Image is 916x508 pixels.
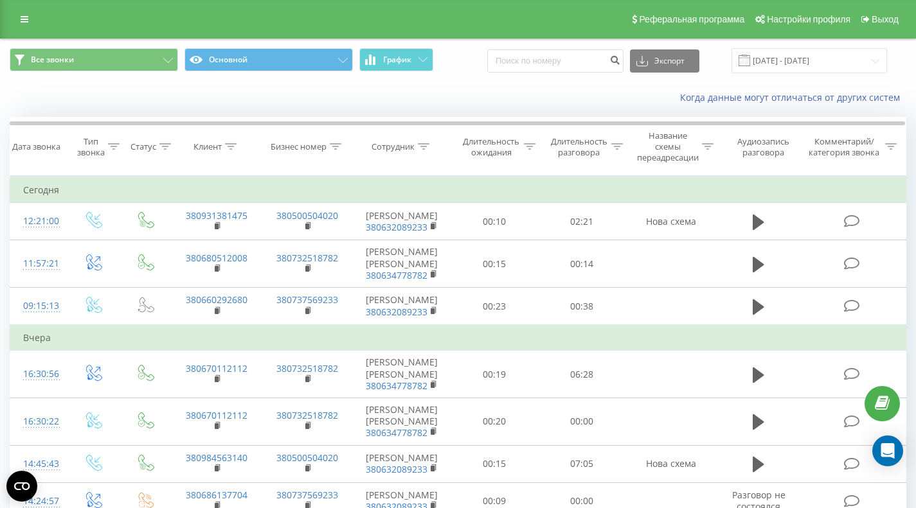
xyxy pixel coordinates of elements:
[186,409,247,421] a: 380670112112
[77,136,105,158] div: Тип звонка
[23,409,53,434] div: 16:30:22
[359,48,433,71] button: График
[130,141,156,152] div: Статус
[184,48,353,71] button: Основной
[186,362,247,374] a: 380670112112
[10,48,178,71] button: Все звонки
[639,14,744,24] span: Реферальная программа
[353,203,451,240] td: [PERSON_NAME]
[276,252,338,264] a: 380732518782
[487,49,624,73] input: Поиск по номеру
[366,380,427,392] a: 380634778782
[12,141,60,152] div: Дата звонка
[630,49,699,73] button: Экспорт
[538,240,625,288] td: 00:14
[31,55,74,65] span: Все звонки
[550,136,608,158] div: Длительность разговора
[728,136,798,158] div: Аудиозапись разговора
[538,351,625,398] td: 06:28
[451,445,538,482] td: 00:15
[366,463,427,475] a: 380632089233
[451,398,538,445] td: 00:20
[538,288,625,326] td: 00:38
[625,445,717,482] td: Нова схема
[23,293,53,319] div: 09:15:13
[276,362,338,374] a: 380732518782
[353,288,451,326] td: [PERSON_NAME]
[366,221,427,233] a: 380632089233
[353,445,451,482] td: [PERSON_NAME]
[366,426,427,439] a: 380634778782
[276,293,338,306] a: 380737569233
[186,252,247,264] a: 380680512008
[872,435,903,466] div: Open Intercom Messenger
[538,398,625,445] td: 00:00
[23,451,53,477] div: 14:45:43
[872,14,899,24] span: Выход
[276,209,338,222] a: 380500504020
[807,136,882,158] div: Комментарий/категория звонка
[353,240,451,288] td: [PERSON_NAME] [PERSON_NAME]
[538,203,625,240] td: 02:21
[23,209,53,234] div: 12:21:00
[276,451,338,464] a: 380500504020
[186,209,247,222] a: 380931381475
[451,351,538,398] td: 00:19
[193,141,222,152] div: Клиент
[767,14,850,24] span: Настройки профиля
[10,177,906,203] td: Сегодня
[276,489,338,501] a: 380737569233
[451,240,538,288] td: 00:15
[451,203,538,240] td: 00:10
[538,445,625,482] td: 07:05
[353,351,451,398] td: [PERSON_NAME] [PERSON_NAME]
[353,398,451,445] td: [PERSON_NAME] [PERSON_NAME]
[186,451,247,464] a: 380984563140
[383,55,411,64] span: График
[366,269,427,281] a: 380634778782
[625,203,717,240] td: Нова схема
[186,489,247,501] a: 380686137704
[680,91,906,103] a: Когда данные могут отличаться от других систем
[276,409,338,421] a: 380732518782
[23,362,53,387] div: 16:30:56
[372,141,415,152] div: Сотрудник
[366,306,427,318] a: 380632089233
[271,141,327,152] div: Бизнес номер
[637,130,699,163] div: Название схемы переадресации
[6,471,37,502] button: Open CMP widget
[451,288,538,326] td: 00:23
[186,293,247,306] a: 380660292680
[23,251,53,276] div: 11:57:21
[462,136,520,158] div: Длительность ожидания
[10,325,906,351] td: Вчера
